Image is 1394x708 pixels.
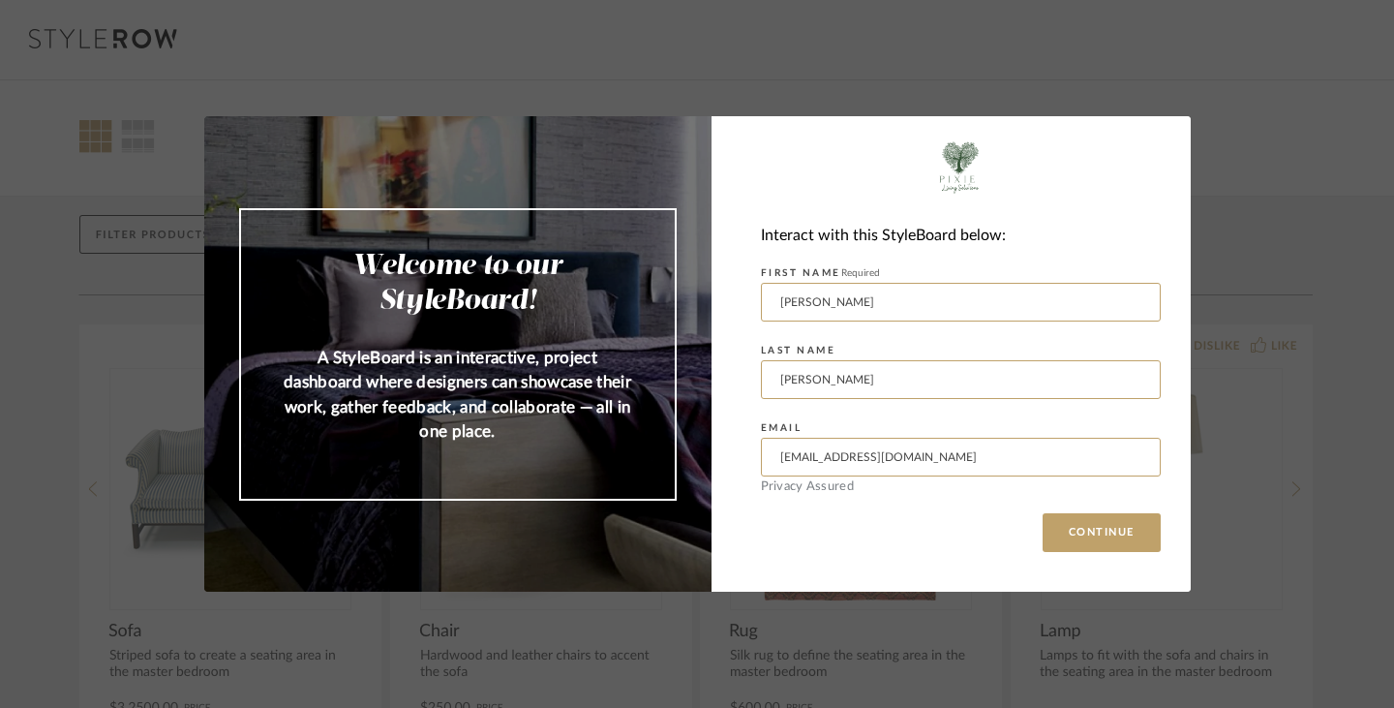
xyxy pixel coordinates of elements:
button: CONTINUE [1043,513,1161,552]
label: EMAIL [761,422,803,434]
input: Enter First Name [761,283,1161,322]
h2: Welcome to our StyleBoard! [280,249,636,319]
span: Required [841,268,880,278]
label: FIRST NAME [761,267,880,279]
div: Interact with this StyleBoard below: [761,223,1161,249]
label: LAST NAME [761,345,836,356]
div: Privacy Assured [761,480,1161,493]
input: Enter Last Name [761,360,1161,399]
p: A StyleBoard is an interactive, project dashboard where designers can showcase their work, gather... [280,346,636,445]
input: Enter Email [761,438,1161,477]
